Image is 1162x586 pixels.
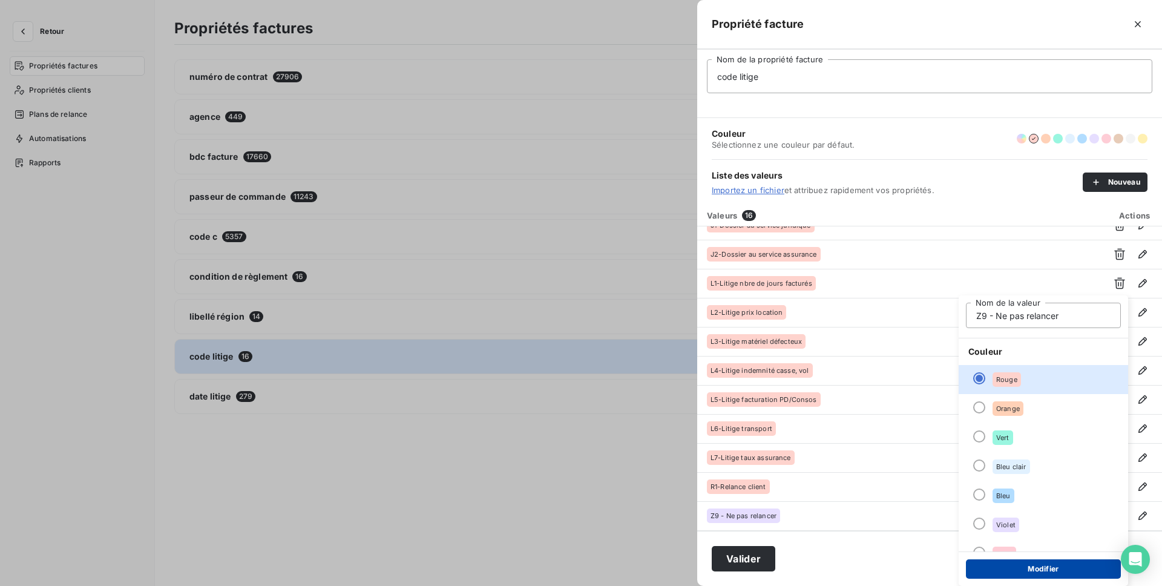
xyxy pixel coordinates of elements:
[711,425,772,432] span: L6-Litige transport
[711,309,783,316] span: L2-Litige prix location
[959,338,1128,365] span: Couleur
[712,16,804,33] h5: Propriété facture
[996,492,1011,499] span: Bleu
[742,210,756,221] span: 16
[711,512,776,519] span: Z9 - Ne pas relancer
[711,251,817,258] span: J2-Dossier au service assurance
[996,434,1009,441] span: Vert
[966,559,1121,579] button: Modifier
[711,483,766,490] span: R1-Relance client
[996,376,1017,383] span: Rouge
[996,463,1026,470] span: Bleu clair
[712,185,1083,195] span: et attribuez rapidement vos propriétés.
[966,303,1121,328] input: placeholder
[712,128,855,140] span: Couleur
[711,280,812,287] span: L1-Litige nbre de jours facturés
[712,140,855,150] span: Sélectionnez une couleur par défaut.
[712,170,1083,182] span: Liste des valeurs
[700,209,1098,222] div: Valeurs
[711,396,817,403] span: L5-Litige facturation PD/Consos
[1083,173,1147,192] button: Nouveau
[711,338,802,345] span: L3-Litige matériel défecteux
[707,59,1152,93] input: placeholder
[996,550,1013,558] span: Rose
[711,454,791,461] span: L7-Litige taux assurance
[996,405,1020,412] span: Orange
[712,546,775,571] button: Valider
[1121,545,1150,574] div: Open Intercom Messenger
[1119,211,1150,220] span: Actions
[711,367,809,374] span: L4-Litige indemnité casse, vol
[712,185,784,195] a: Importez un fichier
[996,521,1016,528] span: Violet
[711,222,811,229] span: J1-Dossier au service juridique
